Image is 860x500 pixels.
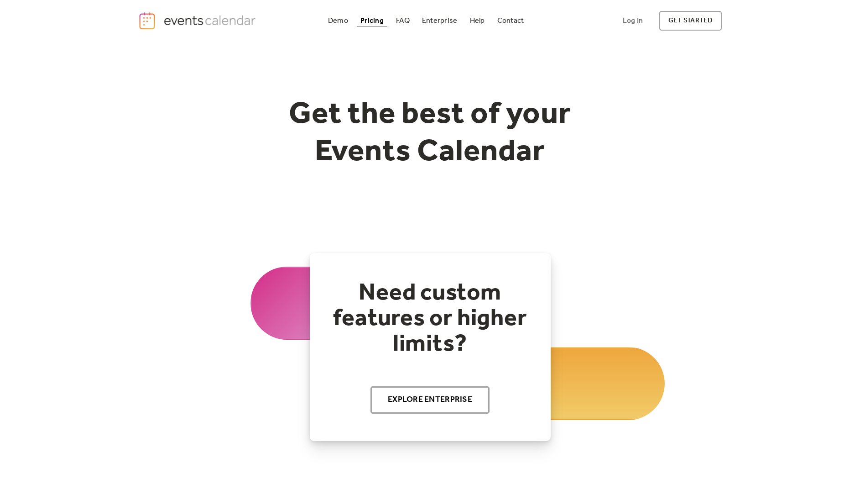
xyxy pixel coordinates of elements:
div: FAQ [396,18,410,23]
a: Explore Enterprise [370,386,490,414]
a: get started [659,11,722,31]
div: Enterprise [422,18,457,23]
h2: Need custom features or higher limits? [328,280,532,357]
a: Demo [324,15,352,27]
a: Enterprise [418,15,461,27]
div: Pricing [360,18,384,23]
div: Demo [328,18,348,23]
a: Log In [614,11,652,31]
a: Contact [494,15,528,27]
div: Contact [497,18,524,23]
a: Help [466,15,489,27]
div: Help [470,18,485,23]
h1: Get the best of your Events Calendar [255,96,605,171]
a: FAQ [392,15,413,27]
a: Pricing [357,15,387,27]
